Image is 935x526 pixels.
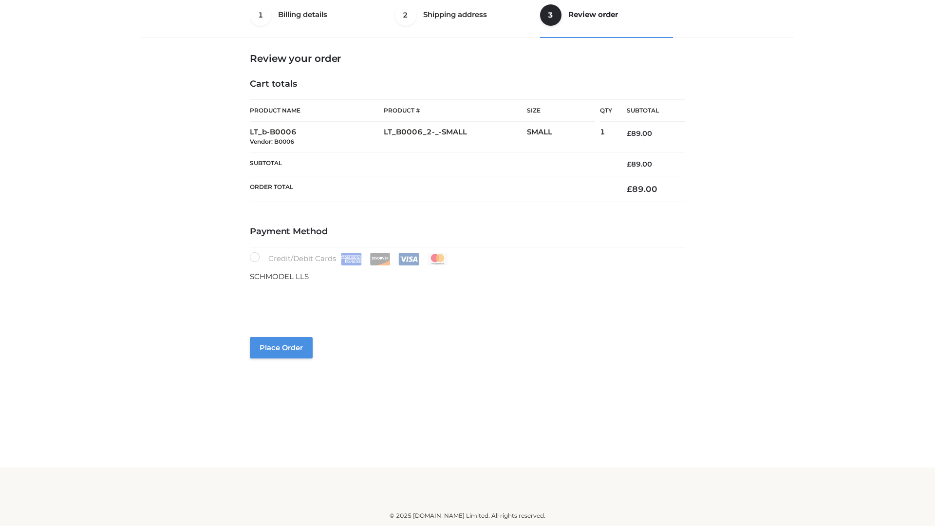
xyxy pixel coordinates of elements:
[384,122,527,152] td: LT_B0006_2-_-SMALL
[627,184,632,194] span: £
[600,99,612,122] th: Qty
[250,122,384,152] td: LT_b-B0006
[398,253,419,265] img: Visa
[527,122,600,152] td: SMALL
[341,253,362,265] img: Amex
[250,99,384,122] th: Product Name
[600,122,612,152] td: 1
[370,253,391,265] img: Discover
[250,176,612,202] th: Order Total
[627,129,652,138] bdi: 89.00
[250,337,313,358] button: Place order
[250,138,294,145] small: Vendor: B0006
[384,99,527,122] th: Product #
[250,152,612,176] th: Subtotal
[612,100,685,122] th: Subtotal
[250,252,449,265] label: Credit/Debit Cards
[627,129,631,138] span: £
[250,270,685,283] p: SCHMODEL LLS
[145,511,790,521] div: © 2025 [DOMAIN_NAME] Limited. All rights reserved.
[627,160,631,169] span: £
[250,79,685,90] h4: Cart totals
[250,53,685,64] h3: Review your order
[627,160,652,169] bdi: 89.00
[248,281,683,316] iframe: Secure payment input frame
[527,100,595,122] th: Size
[427,253,448,265] img: Mastercard
[627,184,657,194] bdi: 89.00
[250,226,685,237] h4: Payment Method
